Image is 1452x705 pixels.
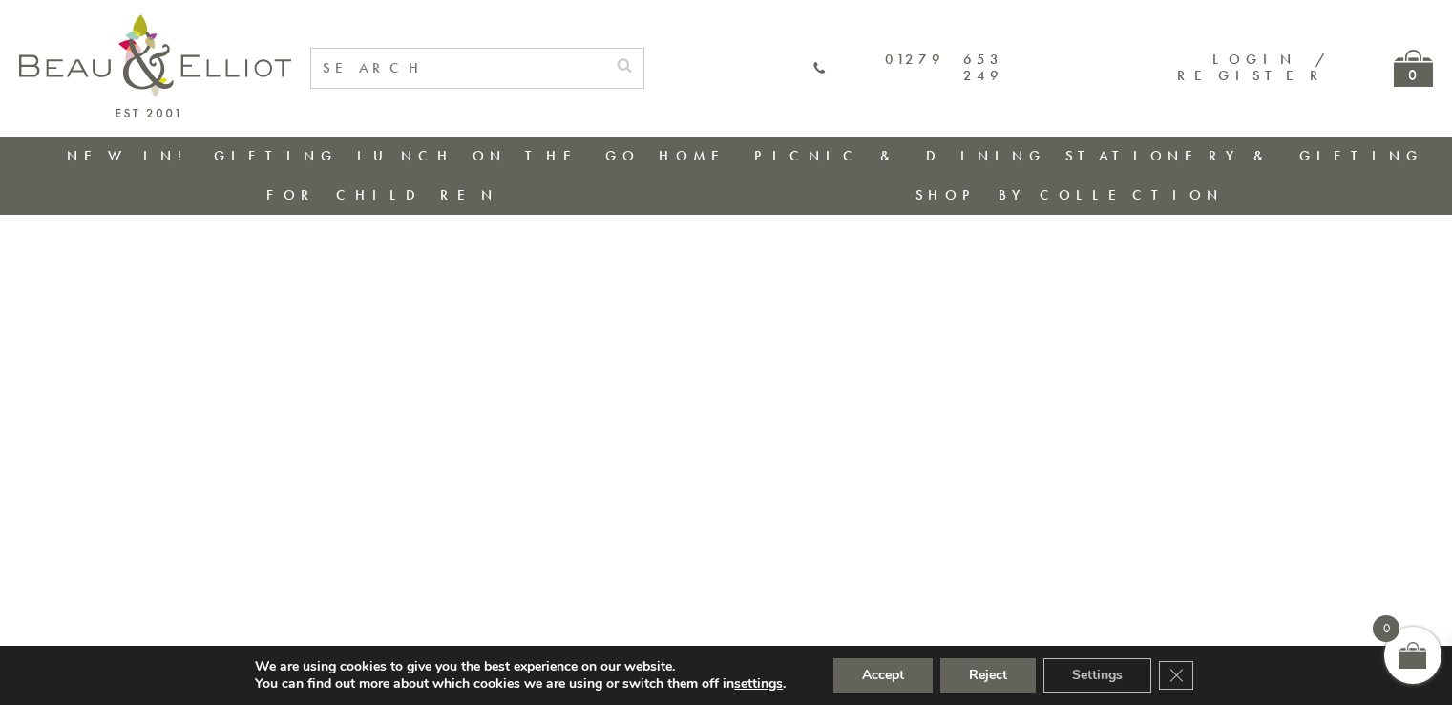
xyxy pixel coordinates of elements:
[214,146,338,165] a: Gifting
[754,146,1046,165] a: Picnic & Dining
[915,185,1224,204] a: Shop by collection
[1373,615,1399,642] span: 0
[67,146,195,165] a: New in!
[812,52,1003,85] a: 01279 653 249
[1065,146,1423,165] a: Stationery & Gifting
[734,675,783,693] button: settings
[1394,50,1433,87] a: 0
[833,658,933,693] button: Accept
[1159,661,1193,690] button: Close GDPR Cookie Banner
[357,146,640,165] a: Lunch On The Go
[255,675,786,693] p: You can find out more about which cookies we are using or switch them off in .
[1177,50,1327,85] a: Login / Register
[311,49,605,88] input: SEARCH
[659,146,735,165] a: Home
[266,185,498,204] a: For Children
[255,658,786,675] p: We are using cookies to give you the best experience on our website.
[1043,658,1151,693] button: Settings
[940,658,1036,693] button: Reject
[19,14,291,117] img: logo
